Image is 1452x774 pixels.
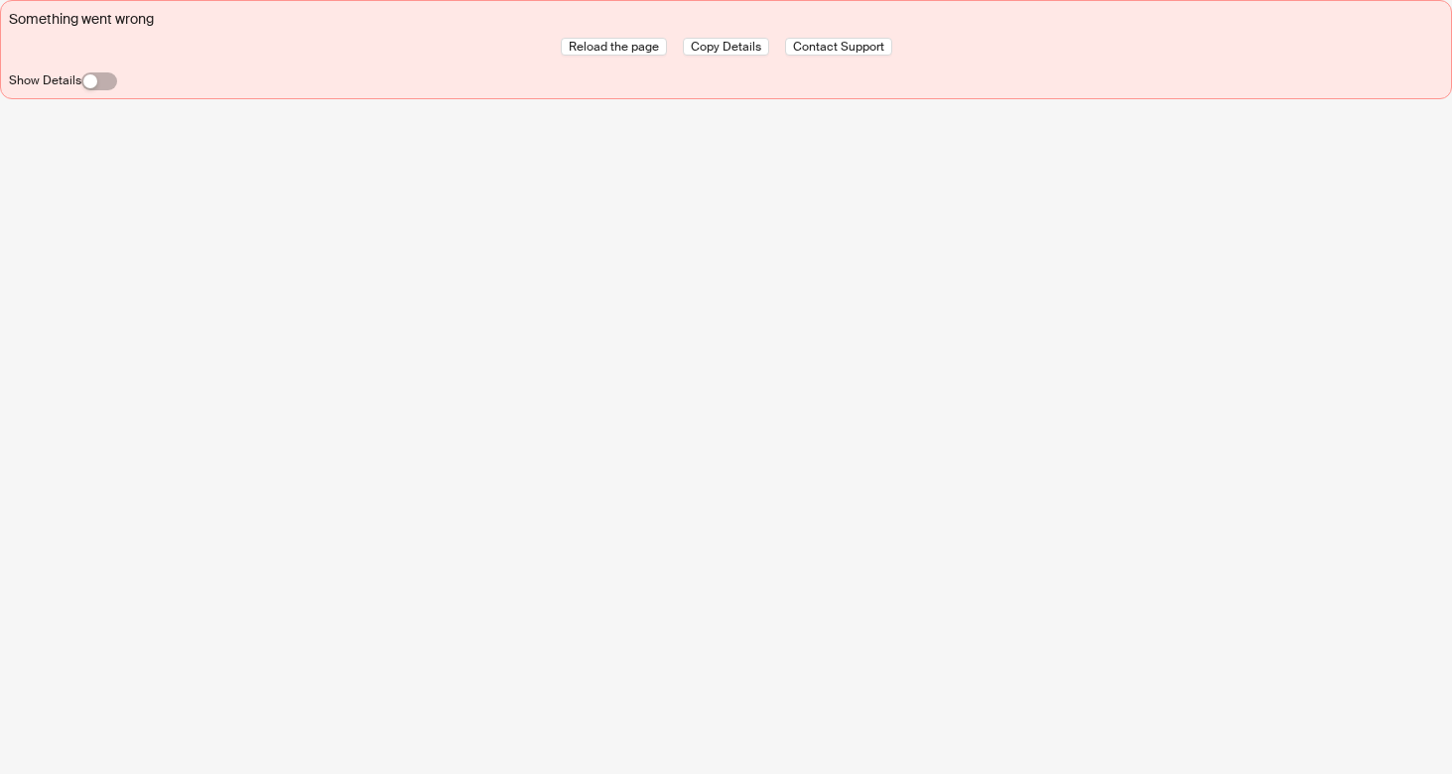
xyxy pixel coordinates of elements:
span: Copy Details [691,39,761,55]
button: Copy Details [683,38,769,56]
div: Something went wrong [9,9,1443,30]
label: Show Details [9,72,81,88]
span: Reload the page [569,39,659,55]
button: Reload the page [561,38,667,56]
span: Contact Support [793,39,884,55]
button: Contact Support [785,38,892,56]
